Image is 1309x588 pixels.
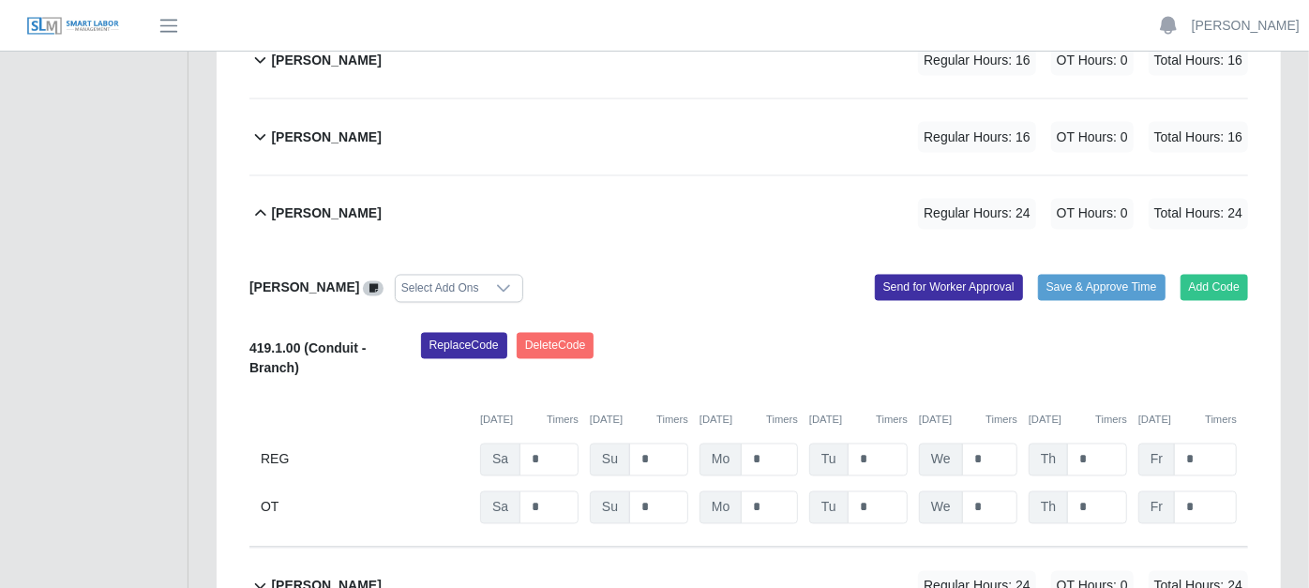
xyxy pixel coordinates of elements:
button: [PERSON_NAME] Regular Hours: 24 OT Hours: 0 Total Hours: 24 [249,176,1248,252]
button: [PERSON_NAME] Regular Hours: 16 OT Hours: 0 Total Hours: 16 [249,23,1248,98]
div: OT [261,491,469,524]
button: Timers [1205,413,1237,429]
button: DeleteCode [517,333,594,359]
div: [DATE] [809,413,908,429]
span: Mo [700,444,742,476]
span: Mo [700,491,742,524]
span: OT Hours: 0 [1051,199,1134,230]
div: [DATE] [480,413,579,429]
button: Save & Approve Time [1038,275,1166,301]
div: [DATE] [1138,413,1237,429]
button: Timers [656,413,688,429]
div: [DATE] [1029,413,1127,429]
button: Timers [766,413,798,429]
b: 419.1.00 (Conduit - Branch) [249,341,366,376]
div: REG [261,444,469,476]
button: Timers [986,413,1017,429]
div: Select Add Ons [396,276,485,302]
span: OT Hours: 0 [1051,45,1134,76]
a: [PERSON_NAME] [1192,16,1300,36]
button: Add Code [1181,275,1249,301]
div: [DATE] [919,413,1017,429]
div: [DATE] [700,413,798,429]
span: Sa [480,491,520,524]
span: Tu [809,444,849,476]
img: SLM Logo [26,16,120,37]
button: [PERSON_NAME] Regular Hours: 16 OT Hours: 0 Total Hours: 16 [249,99,1248,175]
span: We [919,444,963,476]
span: Regular Hours: 16 [918,122,1036,153]
span: Total Hours: 24 [1149,199,1248,230]
a: View/Edit Notes [363,280,384,295]
span: Sa [480,444,520,476]
span: Total Hours: 16 [1149,122,1248,153]
button: Send for Worker Approval [875,275,1023,301]
button: Timers [876,413,908,429]
b: [PERSON_NAME] [271,51,381,70]
span: Su [590,444,630,476]
span: Fr [1138,444,1175,476]
button: Timers [547,413,579,429]
span: Su [590,491,630,524]
span: We [919,491,963,524]
button: Timers [1095,413,1127,429]
b: [PERSON_NAME] [271,128,381,147]
span: Regular Hours: 24 [918,199,1036,230]
div: [DATE] [590,413,688,429]
span: Fr [1138,491,1175,524]
span: Total Hours: 16 [1149,45,1248,76]
span: Th [1029,491,1068,524]
b: [PERSON_NAME] [271,204,381,224]
span: OT Hours: 0 [1051,122,1134,153]
span: Tu [809,491,849,524]
span: Regular Hours: 16 [918,45,1036,76]
span: Th [1029,444,1068,476]
b: [PERSON_NAME] [249,280,359,295]
button: ReplaceCode [421,333,507,359]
